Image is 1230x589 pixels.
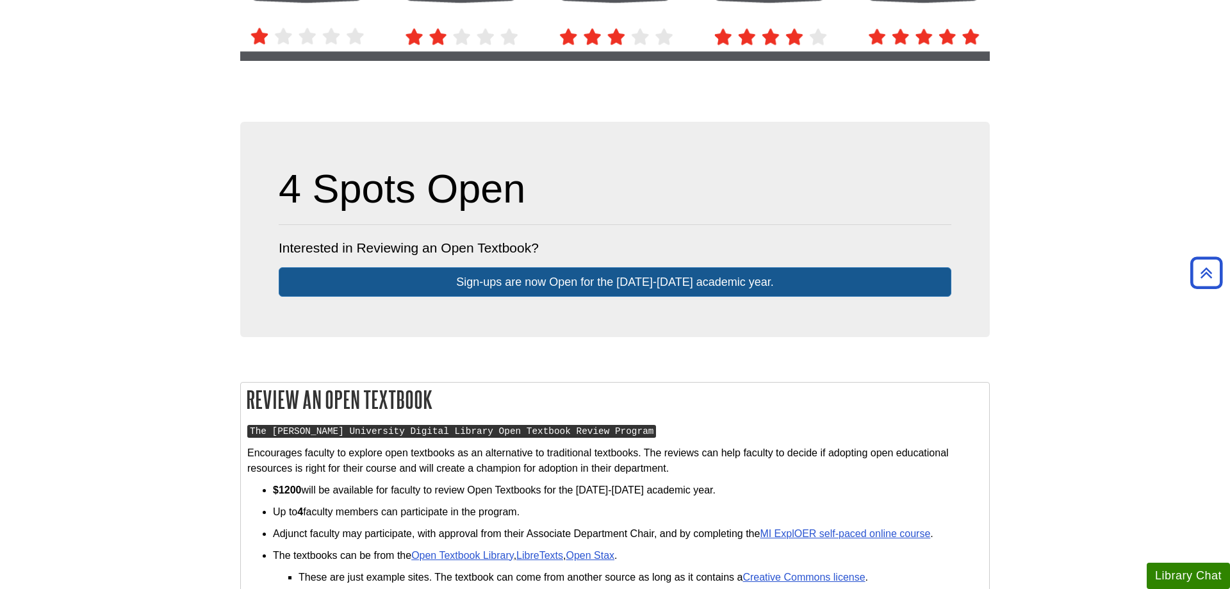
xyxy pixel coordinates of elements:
[273,483,983,498] p: will be available for faculty to review Open Textbooks for the [DATE]-[DATE] academic year.
[273,526,983,542] p: Adjunct faculty may participate, with approval from their Associate Department Chair, and by comp...
[279,238,951,258] p: Interested in Reviewing an Open Textbook?
[516,550,563,561] a: LibreTexts
[241,383,989,417] h2: Review an Open Textbook
[273,485,302,495] strong: $1200
[247,445,983,476] p: Encourages faculty to explore open textbooks as an alternative to traditional textbooks. The revi...
[273,548,983,563] p: The textbooks can be from the , , .
[279,165,951,212] h1: 4 Spots Open
[760,528,930,539] a: MI ExplOER self-paced online course
[247,425,656,438] kbd: The [PERSON_NAME] University Digital Library Open Textbook Review Program
[299,570,983,585] p: These are just example sites. The textbook can come from another source as long as it contains a .
[297,506,303,517] strong: 4
[273,504,983,520] p: Up to faculty members can participate in the program.
[742,572,865,583] a: Creative Commons license
[1147,563,1230,589] button: Library Chat
[411,550,514,561] a: Open Textbook Library
[1186,264,1227,281] a: Back to Top
[566,550,614,561] a: Open Stax
[279,267,951,297] a: Sign-ups are now Open for the [DATE]-[DATE] ​academic​ year.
